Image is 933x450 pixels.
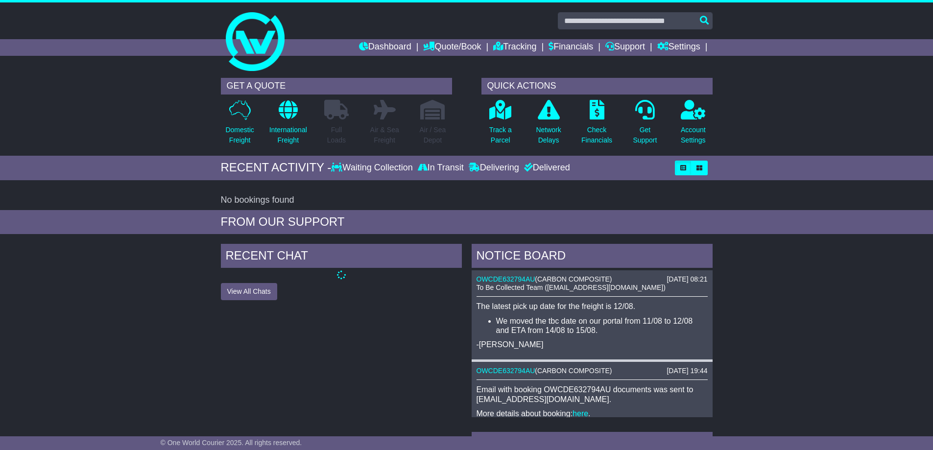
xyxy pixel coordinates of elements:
p: Full Loads [324,125,349,145]
div: ( ) [477,275,708,284]
p: Check Financials [581,125,612,145]
a: Dashboard [359,39,411,56]
span: CARBON COMPOSITE [537,367,610,375]
p: Air & Sea Freight [370,125,399,145]
p: Account Settings [681,125,706,145]
div: GET A QUOTE [221,78,452,95]
a: Financials [549,39,593,56]
div: In Transit [415,163,466,173]
p: Air / Sea Depot [420,125,446,145]
p: Network Delays [536,125,561,145]
a: Support [605,39,645,56]
a: OWCDE632794AU [477,367,535,375]
button: View All Chats [221,283,277,300]
a: Settings [657,39,700,56]
div: ( ) [477,367,708,375]
a: CheckFinancials [581,99,613,151]
p: Get Support [633,125,657,145]
div: Waiting Collection [331,163,415,173]
p: The latest pick up date for the freight is 12/08. [477,302,708,311]
a: here [573,409,588,418]
a: NetworkDelays [535,99,561,151]
li: We moved the tbc date on our portal from 11/08 to 12/08 and ETA from 14/08 to 15/08. [496,316,708,335]
a: InternationalFreight [269,99,308,151]
span: To Be Collected Team ([EMAIL_ADDRESS][DOMAIN_NAME]) [477,284,666,291]
p: Email with booking OWCDE632794AU documents was sent to [EMAIL_ADDRESS][DOMAIN_NAME]. [477,385,708,403]
span: © One World Courier 2025. All rights reserved. [161,439,302,447]
p: Track a Parcel [489,125,512,145]
div: [DATE] 19:44 [667,367,707,375]
div: No bookings found [221,195,713,206]
a: Quote/Book [423,39,481,56]
a: Track aParcel [489,99,512,151]
a: GetSupport [632,99,657,151]
p: International Freight [269,125,307,145]
a: Tracking [493,39,536,56]
a: AccountSettings [680,99,706,151]
p: -[PERSON_NAME] [477,340,708,349]
div: RECENT CHAT [221,244,462,270]
a: DomesticFreight [225,99,254,151]
span: CARBON COMPOSITE [537,275,610,283]
a: OWCDE632794AU [477,275,535,283]
div: RECENT ACTIVITY - [221,161,332,175]
p: Domestic Freight [225,125,254,145]
div: NOTICE BOARD [472,244,713,270]
p: More details about booking: . [477,409,708,418]
div: [DATE] 08:21 [667,275,707,284]
div: QUICK ACTIONS [481,78,713,95]
div: Delivering [466,163,522,173]
div: Delivered [522,163,570,173]
div: FROM OUR SUPPORT [221,215,713,229]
